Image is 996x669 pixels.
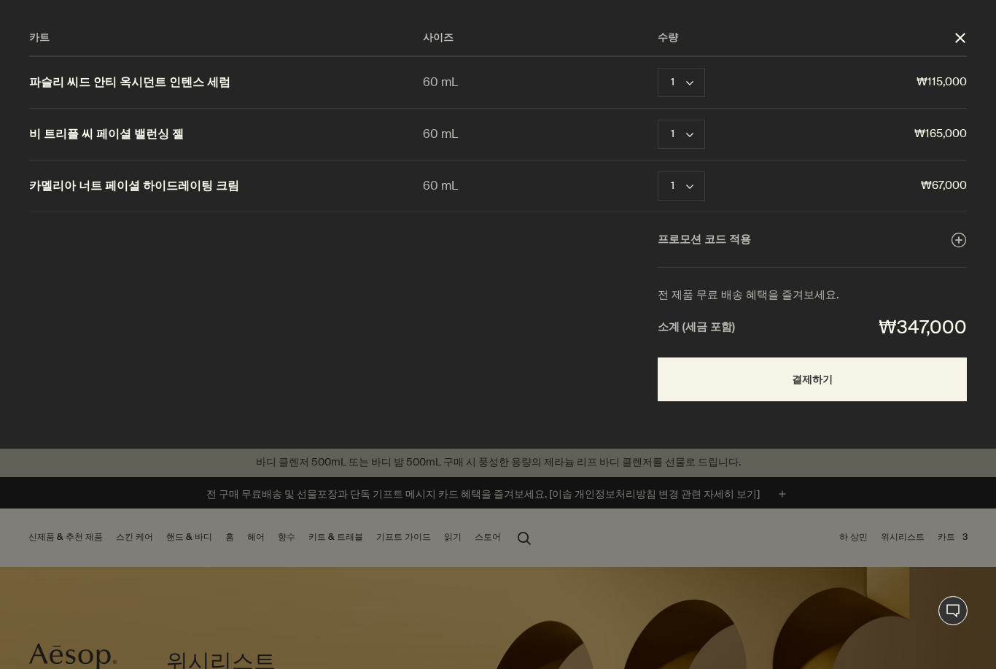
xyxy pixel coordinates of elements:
[658,286,967,305] div: 전 제품 무료 배송 혜택을 즐겨보세요.
[658,231,967,250] button: 프로모션 코드 적용
[938,596,968,625] button: 1:1 채팅 상담
[658,120,705,149] button: 수량 1
[423,176,658,196] div: 60 mL
[658,318,735,337] strong: 소계 (세금 포함)
[954,31,967,45] button: 닫기
[423,29,658,47] div: 사이즈
[29,127,184,142] a: 비 트리플 씨 페이셜 밸런싱 젤
[658,171,705,201] button: 수량 1
[747,73,967,92] span: ₩115,000
[423,72,658,92] div: 60 mL
[29,29,423,47] div: 카트
[29,179,239,194] a: 카멜리아 너트 페이셜 하이드레이팅 크림
[658,29,954,47] div: 수량
[747,125,967,144] span: ₩165,000
[423,124,658,144] div: 60 mL
[29,75,230,90] a: 파슬리 씨드 안티 옥시던트 인텐스 세럼
[879,312,967,344] div: ₩347,000
[658,357,967,401] button: 결제하기
[747,177,967,196] span: ₩67,000
[658,68,705,97] button: 수량 1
